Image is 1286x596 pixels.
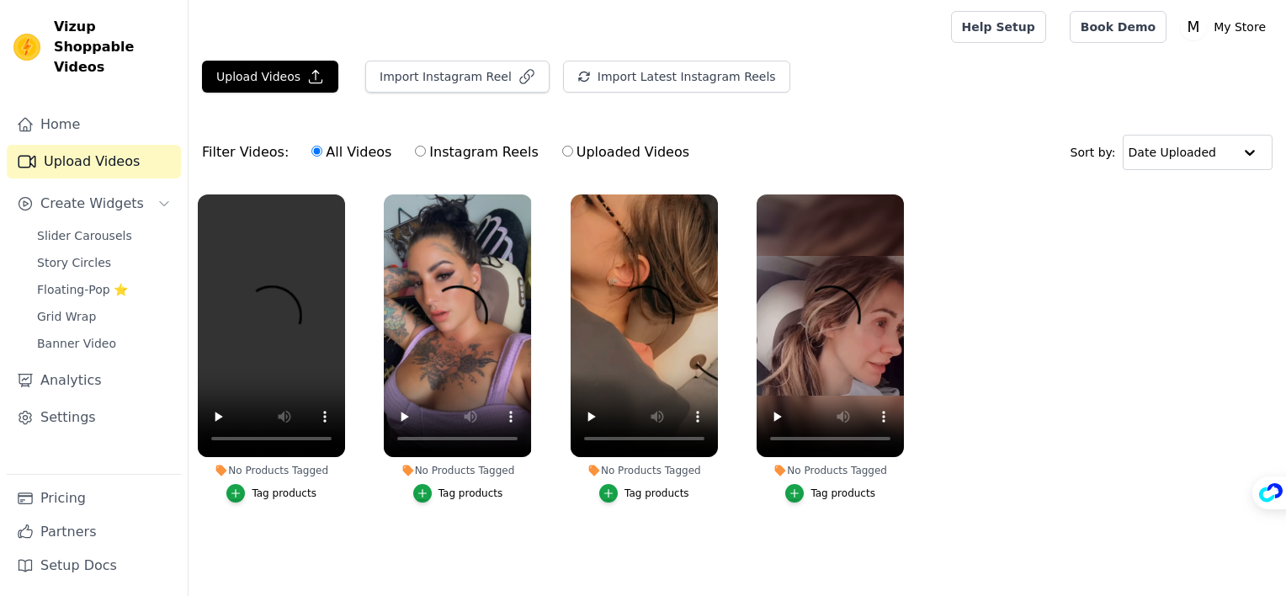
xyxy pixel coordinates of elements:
[40,194,144,214] span: Create Widgets
[27,251,181,274] a: Story Circles
[7,145,181,178] a: Upload Videos
[27,278,181,301] a: Floating-Pop ⭐
[1180,12,1273,42] button: M My Store
[198,464,345,477] div: No Products Tagged
[810,487,875,500] div: Tag products
[1070,11,1166,43] a: Book Demo
[1207,12,1273,42] p: My Store
[1071,135,1273,170] div: Sort by:
[54,17,174,77] span: Vizup Shoppable Videos
[202,61,338,93] button: Upload Videos
[1188,19,1200,35] text: M
[7,482,181,515] a: Pricing
[757,464,904,477] div: No Products Tagged
[414,141,539,163] label: Instagram Reels
[562,146,573,157] input: Uploaded Videos
[571,464,718,477] div: No Products Tagged
[7,108,181,141] a: Home
[365,61,550,93] button: Import Instagram Reel
[438,487,503,500] div: Tag products
[7,187,181,221] button: Create Widgets
[37,254,111,271] span: Story Circles
[202,133,699,172] div: Filter Videos:
[951,11,1046,43] a: Help Setup
[7,549,181,583] a: Setup Docs
[563,61,790,93] button: Import Latest Instagram Reels
[785,484,875,503] button: Tag products
[226,484,316,503] button: Tag products
[415,146,426,157] input: Instagram Reels
[27,224,181,247] a: Slider Carousels
[13,34,40,61] img: Vizup
[624,487,689,500] div: Tag products
[37,308,96,325] span: Grid Wrap
[37,335,116,352] span: Banner Video
[311,146,322,157] input: All Videos
[413,484,503,503] button: Tag products
[384,464,531,477] div: No Products Tagged
[252,487,316,500] div: Tag products
[311,141,392,163] label: All Videos
[27,305,181,328] a: Grid Wrap
[27,332,181,355] a: Banner Video
[599,484,689,503] button: Tag products
[7,401,181,434] a: Settings
[7,364,181,397] a: Analytics
[7,515,181,549] a: Partners
[561,141,690,163] label: Uploaded Videos
[37,281,128,298] span: Floating-Pop ⭐
[37,227,132,244] span: Slider Carousels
